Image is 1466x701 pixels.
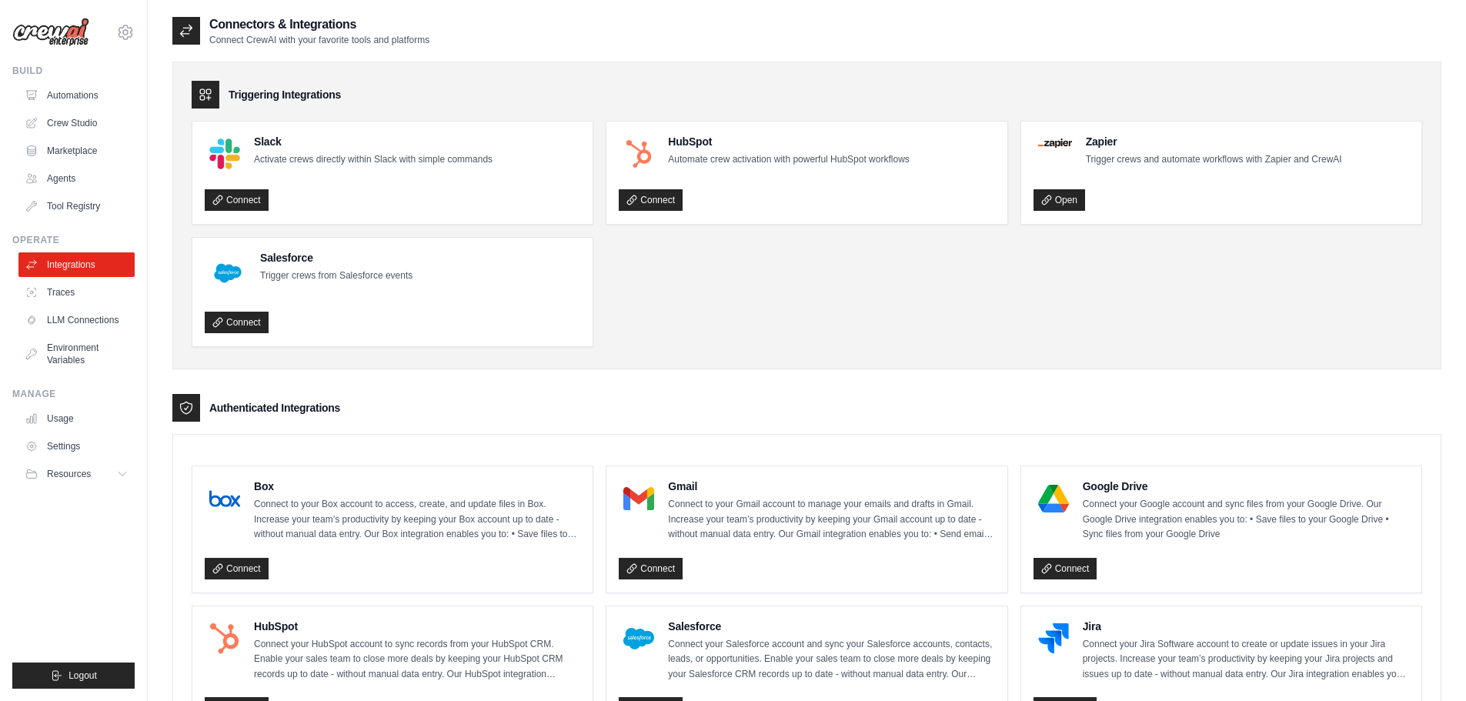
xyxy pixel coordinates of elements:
h2: Connectors & Integrations [209,15,429,34]
h3: Authenticated Integrations [209,400,340,416]
button: Logout [12,663,135,689]
a: Connect [205,189,269,211]
p: Trigger crews and automate workflows with Zapier and CrewAI [1086,152,1342,168]
img: Logo [12,18,89,47]
h4: Slack [254,134,493,149]
a: LLM Connections [18,308,135,332]
img: HubSpot Logo [623,139,654,169]
div: Build [12,65,135,77]
a: Connect [205,312,269,333]
h4: Salesforce [260,250,412,265]
img: Zapier Logo [1038,139,1072,148]
a: Automations [18,83,135,108]
h4: Jira [1083,619,1409,634]
a: Agents [18,166,135,191]
a: Environment Variables [18,335,135,372]
img: HubSpot Logo [209,623,240,654]
img: Google Drive Logo [1038,483,1069,514]
a: Traces [18,280,135,305]
div: Manage [12,388,135,400]
p: Connect your Jira Software account to create or update issues in your Jira projects. Increase you... [1083,637,1409,683]
a: Usage [18,406,135,431]
p: Trigger crews from Salesforce events [260,269,412,284]
a: Connect [619,189,683,211]
a: Connect [1034,558,1097,579]
img: Box Logo [209,483,240,514]
h4: Google Drive [1083,479,1409,494]
p: Connect to your Box account to access, create, and update files in Box. Increase your team’s prod... [254,497,580,542]
a: Crew Studio [18,111,135,135]
p: Connect your Salesforce account and sync your Salesforce accounts, contacts, leads, or opportunit... [668,637,994,683]
a: Settings [18,434,135,459]
h4: Salesforce [668,619,994,634]
p: Automate crew activation with powerful HubSpot workflows [668,152,909,168]
a: Connect [619,558,683,579]
h4: HubSpot [668,134,909,149]
h4: Box [254,479,580,494]
a: Open [1034,189,1085,211]
button: Resources [18,462,135,486]
img: Jira Logo [1038,623,1069,654]
span: Logout [68,669,97,682]
p: Activate crews directly within Slack with simple commands [254,152,493,168]
p: Connect to your Gmail account to manage your emails and drafts in Gmail. Increase your team’s pro... [668,497,994,542]
a: Integrations [18,252,135,277]
p: Connect your Google account and sync files from your Google Drive. Our Google Drive integration e... [1083,497,1409,542]
span: Resources [47,468,91,480]
p: Connect your HubSpot account to sync records from your HubSpot CRM. Enable your sales team to clo... [254,637,580,683]
img: Salesforce Logo [623,623,654,654]
a: Tool Registry [18,194,135,219]
img: Salesforce Logo [209,255,246,292]
div: Operate [12,234,135,246]
img: Slack Logo [209,139,240,169]
a: Marketplace [18,139,135,163]
a: Connect [205,558,269,579]
h3: Triggering Integrations [229,87,341,102]
img: Gmail Logo [623,483,654,514]
p: Connect CrewAI with your favorite tools and platforms [209,34,429,46]
h4: Gmail [668,479,994,494]
h4: Zapier [1086,134,1342,149]
h4: HubSpot [254,619,580,634]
